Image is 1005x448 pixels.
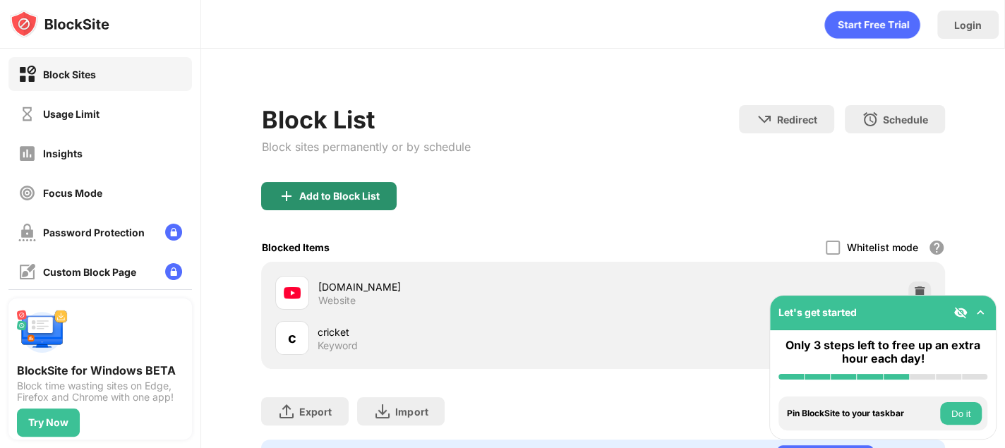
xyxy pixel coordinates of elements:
div: Block sites permanently or by schedule [261,140,470,154]
div: Usage Limit [43,108,100,120]
img: lock-menu.svg [165,263,182,280]
img: password-protection-off.svg [18,224,36,241]
div: cricket [318,325,603,339]
div: Whitelist mode [847,241,918,253]
div: Block Sites [43,68,96,80]
div: Try Now [28,417,68,428]
div: Let's get started [778,306,857,318]
img: lock-menu.svg [165,224,182,241]
img: customize-block-page-off.svg [18,263,36,281]
img: push-desktop.svg [17,307,68,358]
div: Import [395,406,428,418]
div: Login [954,19,982,31]
div: Insights [43,147,83,159]
div: Block time wasting sites on Edge, Firefox and Chrome with one app! [17,380,183,403]
div: [DOMAIN_NAME] [318,279,603,294]
div: Schedule [883,114,928,126]
div: Pin BlockSite to your taskbar [787,408,937,418]
img: insights-off.svg [18,145,36,162]
div: Website [318,294,355,307]
img: eye-not-visible.svg [953,305,968,320]
img: focus-off.svg [18,184,36,202]
div: Keyword [318,339,358,352]
div: c [288,327,296,349]
div: Blocked Items [261,241,329,253]
button: Do it [940,402,982,425]
img: time-usage-off.svg [18,105,36,123]
div: Focus Mode [43,187,102,199]
div: Password Protection [43,226,145,238]
div: animation [824,11,920,39]
img: block-on.svg [18,66,36,83]
div: Redirect [777,114,817,126]
img: omni-setup-toggle.svg [973,305,987,320]
img: logo-blocksite.svg [10,10,109,38]
div: Block List [261,105,470,134]
div: Add to Block List [299,190,380,202]
div: BlockSite for Windows BETA [17,363,183,377]
div: Only 3 steps left to free up an extra hour each day! [778,339,987,365]
img: favicons [284,284,301,301]
div: Export [299,406,332,418]
div: Custom Block Page [43,266,136,278]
